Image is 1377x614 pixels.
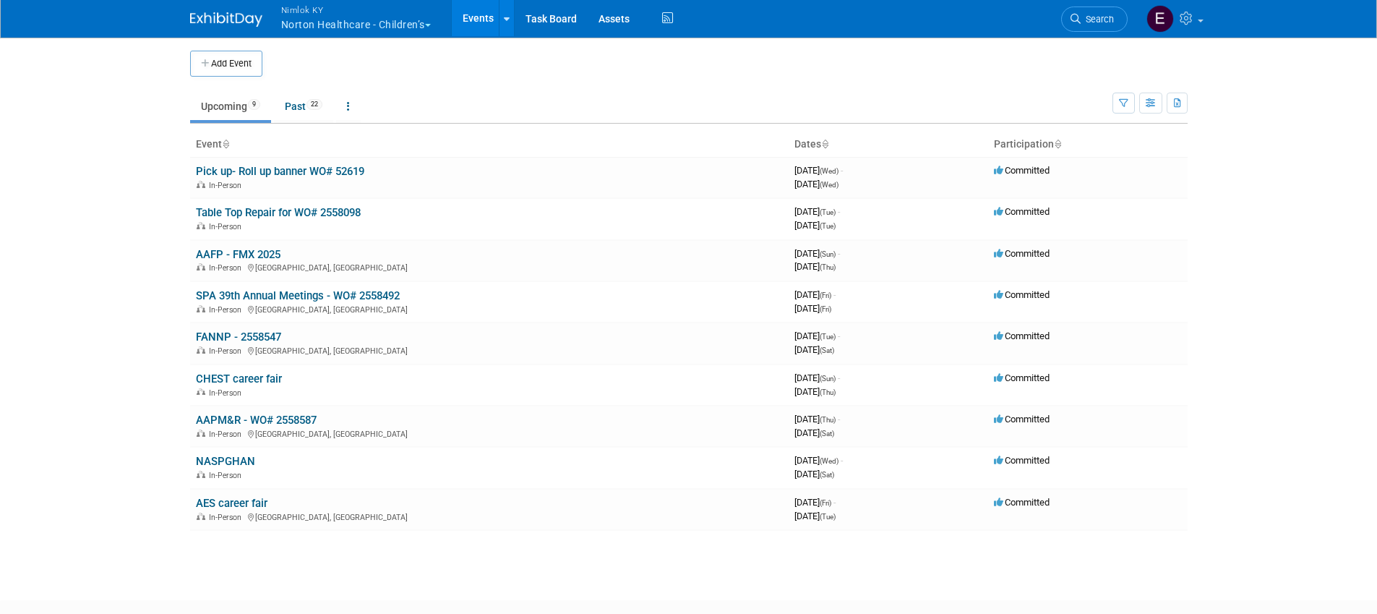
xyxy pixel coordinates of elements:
[209,222,246,231] span: In-Person
[820,222,836,230] span: (Tue)
[196,344,783,356] div: [GEOGRAPHIC_DATA], [GEOGRAPHIC_DATA]
[988,132,1188,157] th: Participation
[794,206,840,217] span: [DATE]
[841,455,843,466] span: -
[794,344,834,355] span: [DATE]
[794,289,836,300] span: [DATE]
[833,289,836,300] span: -
[209,430,246,439] span: In-Person
[994,497,1050,508] span: Committed
[197,222,205,229] img: In-Person Event
[794,414,840,425] span: [DATE]
[190,132,789,157] th: Event
[820,263,836,271] span: (Thu)
[196,261,783,273] div: [GEOGRAPHIC_DATA], [GEOGRAPHIC_DATA]
[838,414,840,425] span: -
[196,511,783,522] div: [GEOGRAPHIC_DATA], [GEOGRAPHIC_DATA]
[196,165,364,178] a: Pick up- Roll up banner WO# 52619
[838,372,840,383] span: -
[833,497,836,508] span: -
[196,414,317,427] a: AAPM&R - WO# 2558587
[190,12,262,27] img: ExhibitDay
[994,414,1050,425] span: Committed
[209,513,246,522] span: In-Person
[820,291,831,299] span: (Fri)
[190,93,271,120] a: Upcoming9
[196,289,400,302] a: SPA 39th Annual Meetings - WO# 2558492
[196,427,783,439] div: [GEOGRAPHIC_DATA], [GEOGRAPHIC_DATA]
[209,346,246,356] span: In-Person
[197,430,205,437] img: In-Person Event
[794,469,834,479] span: [DATE]
[196,372,282,385] a: CHEST career fair
[222,138,229,150] a: Sort by Event Name
[209,305,246,315] span: In-Person
[994,206,1050,217] span: Committed
[196,303,783,315] div: [GEOGRAPHIC_DATA], [GEOGRAPHIC_DATA]
[196,497,267,510] a: AES career fair
[820,167,838,175] span: (Wed)
[1146,5,1174,33] img: Elizabeth Griffin
[209,388,246,398] span: In-Person
[841,165,843,176] span: -
[274,93,333,120] a: Past22
[820,333,836,341] span: (Tue)
[820,346,834,354] span: (Sat)
[794,331,840,341] span: [DATE]
[794,511,836,521] span: [DATE]
[306,99,322,110] span: 22
[196,331,281,344] a: FANNP - 2558547
[820,471,834,479] span: (Sat)
[197,263,205,270] img: In-Person Event
[190,51,262,77] button: Add Event
[994,165,1050,176] span: Committed
[820,375,836,383] span: (Sun)
[838,331,840,341] span: -
[820,250,836,258] span: (Sun)
[197,388,205,396] img: In-Person Event
[197,513,205,520] img: In-Person Event
[820,499,831,507] span: (Fri)
[209,181,246,190] span: In-Person
[994,372,1050,383] span: Committed
[794,303,831,314] span: [DATE]
[794,165,843,176] span: [DATE]
[794,372,840,383] span: [DATE]
[196,455,255,468] a: NASPGHAN
[820,416,836,424] span: (Thu)
[1081,14,1114,25] span: Search
[1054,138,1061,150] a: Sort by Participation Type
[1061,7,1128,32] a: Search
[197,305,205,312] img: In-Person Event
[794,179,838,189] span: [DATE]
[820,181,838,189] span: (Wed)
[209,263,246,273] span: In-Person
[196,206,361,219] a: Table Top Repair for WO# 2558098
[281,2,431,17] span: Nimlok KY
[197,181,205,188] img: In-Person Event
[838,248,840,259] span: -
[994,455,1050,466] span: Committed
[994,248,1050,259] span: Committed
[994,331,1050,341] span: Committed
[820,513,836,521] span: (Tue)
[197,471,205,478] img: In-Person Event
[248,99,260,110] span: 9
[820,388,836,396] span: (Thu)
[820,208,836,216] span: (Tue)
[994,289,1050,300] span: Committed
[789,132,988,157] th: Dates
[197,346,205,354] img: In-Person Event
[794,497,836,508] span: [DATE]
[820,457,838,465] span: (Wed)
[794,427,834,438] span: [DATE]
[820,305,831,313] span: (Fri)
[820,430,834,438] span: (Sat)
[209,471,246,480] span: In-Person
[794,455,843,466] span: [DATE]
[821,138,828,150] a: Sort by Start Date
[196,248,280,261] a: AAFP - FMX 2025
[794,220,836,231] span: [DATE]
[838,206,840,217] span: -
[794,248,840,259] span: [DATE]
